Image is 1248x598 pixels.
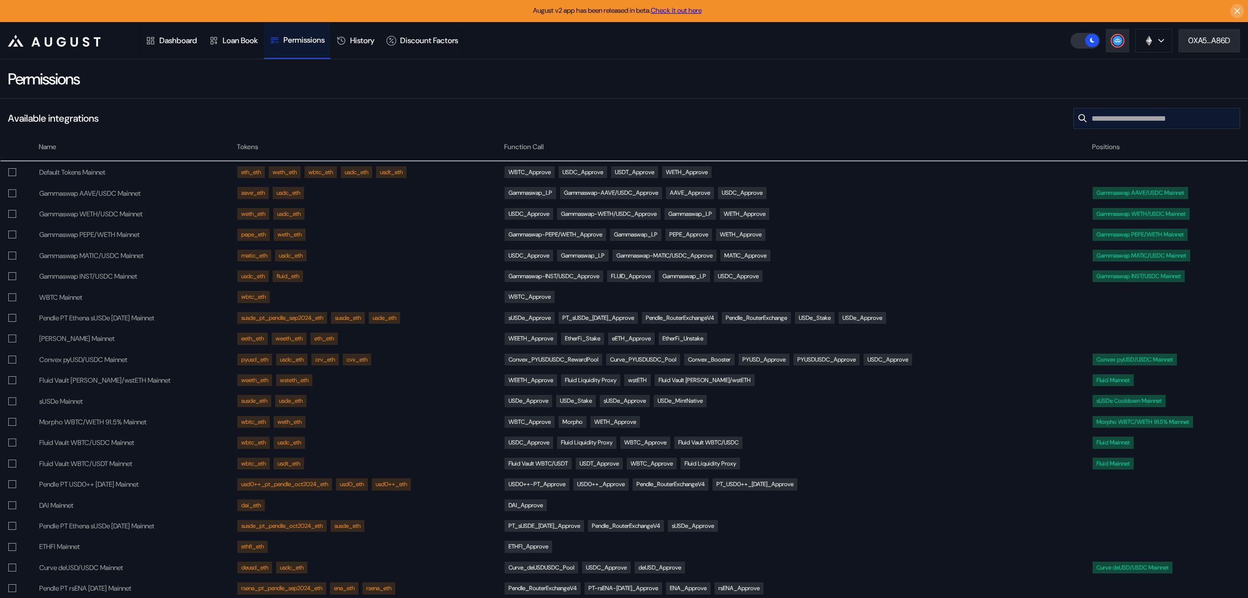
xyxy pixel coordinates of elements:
[565,335,600,342] div: EtherFi_Stake
[509,335,553,342] div: WEETH_Approve
[666,169,708,176] div: WETH_Approve
[560,397,592,404] div: USDe_Stake
[1096,418,1189,425] div: Morpho WBTC/WETH 91.5% Mainnet
[39,230,140,239] span: Gammaswap PEPE/WETH Mainnet
[658,397,703,404] div: USDe_MintNative
[331,23,381,59] a: History
[1088,138,1248,156] td: Positions
[241,335,264,342] div: eeth_eth
[580,460,619,467] div: USDT_Approve
[742,356,786,363] div: PYUSD_Approve
[672,522,714,529] div: sUSDe_Approve
[308,169,333,176] div: wbtc_eth
[594,418,636,425] div: WETH_Approve
[273,169,297,176] div: weth_eth
[562,169,603,176] div: USDC_Approve
[366,585,391,592] div: rsena_eth
[241,543,264,550] div: ethfi_eth
[241,460,266,467] div: wbtc_eth
[678,439,739,446] div: Fluid Vault WBTC/USDC
[39,563,123,572] span: Curve deUSD/USDC Mainnet
[241,418,266,425] div: wbtc_eth
[1096,356,1173,363] div: Convex pyUSD/USDC Mainnet
[688,356,731,363] div: Convex_Booster
[797,356,856,363] div: PYUSDUSDC_Approve
[1096,377,1130,384] div: Fluid Mainnet
[140,23,203,59] a: Dashboard
[280,564,304,571] div: usdc_eth
[670,189,710,196] div: AAVE_Approve
[509,377,553,384] div: WEETH_Approve
[509,502,543,509] div: DAI_Approve
[1096,439,1130,446] div: Fluid Mainnet
[381,23,464,59] a: Discount Factors
[39,334,115,343] span: [PERSON_NAME] Mainnet
[241,273,265,280] div: usdc_eth
[223,35,258,46] div: Loan Book
[39,417,147,426] span: Morpho WBTC/WETH 91.5% Mainnet
[241,293,266,300] div: wbtc_eth
[722,189,763,196] div: USDC_Approve
[314,335,334,342] div: eth_eth
[718,273,759,280] div: USDC_Approve
[241,252,267,259] div: matic_eth
[668,210,712,217] div: Gammaswap_LP
[241,522,323,529] div: susde_pt_pendle_oct2024_eth
[659,377,751,384] div: Fluid Vault [PERSON_NAME]/wstETH
[669,231,708,238] div: PEPE_Approve
[39,313,154,322] span: Pendle PT Ethena sUSDe [DATE] Mainnet
[724,210,765,217] div: WETH_Approve
[509,273,599,280] div: Gammaswap-INST/USDC_Approve
[509,439,549,446] div: USDC_Approve
[241,314,323,321] div: susde_pt_pendle_sep2024_eth
[277,189,300,196] div: usdc_eth
[8,112,99,125] div: Available integrations
[334,522,360,529] div: susde_eth
[264,23,331,59] a: Permissions
[39,272,137,281] span: Gammaswap INST/USDC Mainnet
[39,459,132,468] span: Fluid Vault WBTC/USDT Mainnet
[241,377,268,384] div: weeth_eth
[611,273,651,280] div: FLUID_Approve
[509,564,574,571] div: Curve_deUSDUSDC_Pool
[588,585,658,592] div: PT-rsENA-[DATE]_Approve
[561,252,605,259] div: Gammaswap_LP
[799,314,831,321] div: USDe_Stake
[39,480,139,489] span: Pendle PT USD0++ [DATE] Mainnet
[39,397,83,406] span: sUSDe Mainnet
[280,377,308,384] div: wsteth_eth
[39,376,171,385] span: Fluid Vault [PERSON_NAME]/wstETH Mainnet
[278,439,301,446] div: usdc_eth
[39,521,154,530] span: Pendle PT Ethena sUSDe [DATE] Mainnet
[241,481,328,488] div: usd0++_pt_pendle_oct2024_eth
[646,314,714,321] div: Pendle_RouterExchangeV4
[39,438,134,447] span: Fluid Vault WBTC/USDC Mainnet
[612,335,651,342] div: eETH_Approve
[509,169,551,176] div: WBTC_Approve
[509,252,549,259] div: USDC_Approve
[276,335,303,342] div: weeth_eth
[662,335,703,342] div: EtherFi_Unstake
[561,439,612,446] div: Fluid Liquidity Proxy
[241,397,267,404] div: susde_eth
[662,273,706,280] div: Gammaswap_LP
[1096,273,1181,280] div: Gammaswap INST/USDC Mainnet
[278,418,302,425] div: weth_eth
[39,355,127,364] span: Convex pyUSD/USDC Mainnet
[509,522,580,529] div: PT_sUSDE_[DATE]_Approve
[610,356,676,363] div: Curve_PYUSDUSDC_Pool
[241,439,266,446] div: wbtc_eth
[561,210,657,217] div: Gammaswap-WETH/USDC_Approve
[277,210,301,217] div: usdc_eth
[241,169,261,176] div: eth_eth
[577,481,625,488] div: USD0++_Approve
[283,35,325,45] div: Permissions
[614,231,658,238] div: Gammaswap_LP
[624,439,666,446] div: WBTC_Approve
[651,6,702,15] a: Check it out here
[8,69,79,89] div: Permissions
[39,251,144,260] span: Gammaswap MATIC/USDC Mainnet
[340,481,364,488] div: usd0_eth
[1096,189,1184,196] div: Gammaswap AAVE/USDC Mainnet
[380,169,403,176] div: usdt_eth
